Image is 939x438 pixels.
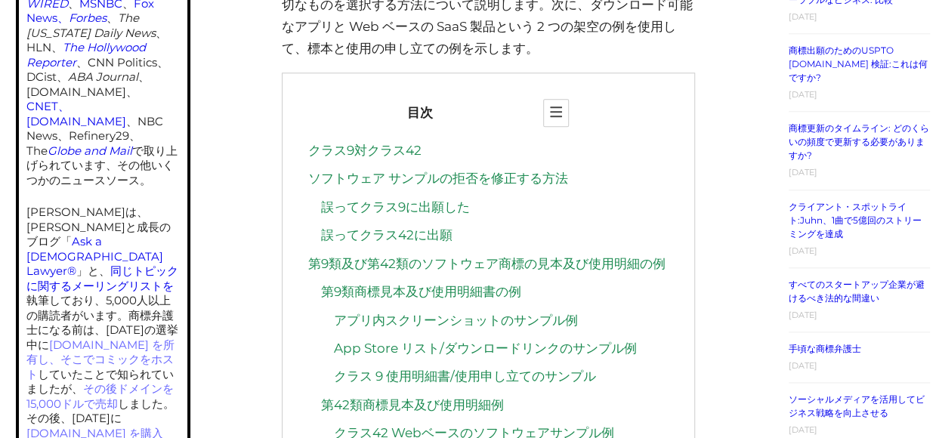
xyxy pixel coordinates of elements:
[26,99,69,113] a: CNET、
[69,11,107,25] a: Forbes
[789,122,929,161] a: 商標更新のタイムライン: どのくらいの頻度で更新する必要がありますか?
[26,264,178,293] a: 同じトピックに関するメーリングリストを
[789,11,817,22] time: [DATE]
[68,69,138,84] em: ABA Journal
[321,199,470,214] a: 誤ってクラス9に出願した
[334,341,637,356] a: App Store リスト/ダウンロードリンクのサンプル例
[789,393,925,418] a: ソーシャルメディアを活用してビジネス戦略を向上させる
[308,143,422,158] a: クラス9対クラス42
[26,338,175,381] a: [DOMAIN_NAME] を所有し、そこでコミックをホスト
[789,424,817,435] time: [DATE]
[321,227,453,242] a: 誤ってクラス42に出願
[407,102,433,124] span: 目次
[26,40,146,69] a: The Hollywood Reporter
[789,343,861,354] a: 手頃な商標弁護士
[789,89,817,100] time: [DATE]
[789,245,817,256] time: [DATE]
[789,279,925,304] a: すべてのスタートアップ企業が避けるべき法的な間違い
[26,11,156,40] em: The [US_STATE] Daily News
[308,171,568,186] a: ソフトウェア サンプルの拒否を修正する方法
[48,143,132,158] a: Globe and Mail
[321,284,521,299] a: 第9類商標見本及び使用明細書の例
[26,381,174,411] a: その後ドメインを15,000ドルで売却
[789,167,817,177] time: [DATE]
[26,234,163,278] a: Ask a [DEMOGRAPHIC_DATA] Lawyer®
[789,201,922,239] a: クライアント・スポットライト:Juhn、1曲で5億回のストリーミングを達成
[334,313,578,328] a: アプリ内スクリーンショットのサンプル例
[789,45,928,83] a: 商標出願のためのUSPTO [DOMAIN_NAME] 検証:これは何ですか?
[334,369,596,384] a: クラス 9 使用明細書/使用申し立てのサンプル
[26,114,126,128] a: [DOMAIN_NAME]
[308,256,666,271] a: 第9類及び第42類のソフトウェア商標の見本及び使用明細の例
[321,397,504,412] a: 第42類商標見本及び使用明細例
[789,360,817,371] time: [DATE]
[789,310,817,320] time: [DATE]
